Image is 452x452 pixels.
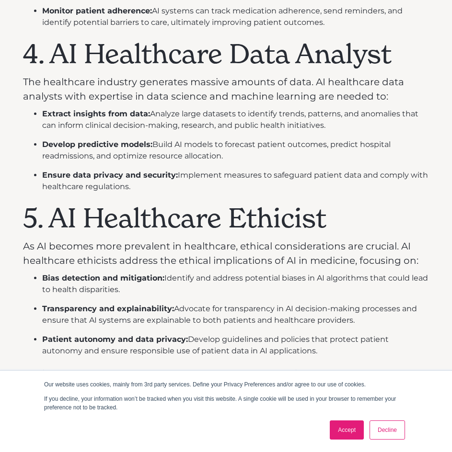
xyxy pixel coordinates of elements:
[42,140,152,149] strong: Develop predictive models:
[42,170,178,180] strong: Ensure data privacy and security:
[42,108,429,131] li: Analyze large datasets to identify trends, patterns, and anomalies that can inform clinical decis...
[23,366,429,394] h2: The Future of AI in Healthcare
[42,109,150,118] strong: Extract insights from data:
[42,139,429,162] li: Build AI models to forecast patient outcomes, predict hospital readmissions, and optimize resourc...
[42,169,429,192] li: Implement measures to safeguard patient data and comply with healthcare regulations.
[330,420,364,440] a: Accept
[42,304,174,313] strong: Transparency and explainability:
[42,273,164,282] strong: Bias detection and mitigation:
[42,303,429,326] li: Advocate for transparency in AI decision-making processes and ensure that AI systems are explaina...
[23,202,429,234] h1: 5. AI Healthcare Ethicist
[42,334,429,357] li: Develop guidelines and policies that protect patient autonomy and ensure responsible use of patie...
[44,395,408,412] p: If you decline, your information won’t be tracked when you visit this website. A single cookie wi...
[23,239,429,268] p: As AI becomes more prevalent in healthcare, ethical considerations are crucial. AI healthcare eth...
[23,75,429,103] p: The healthcare industry generates massive amounts of data. AI healthcare data analysts with exper...
[23,38,429,70] h1: 4. AI Healthcare Data Analyst
[42,5,429,28] li: AI systems can track medication adherence, send reminders, and identify potential barriers to car...
[42,335,188,344] strong: Patient autonomy and data privacy:
[42,272,429,295] li: Identify and address potential biases in AI algorithms that could lead to health disparities.
[370,420,405,440] a: Decline
[42,6,152,15] strong: Monitor patient adherence:
[44,380,408,389] p: Our website uses cookies, mainly from 3rd party services. Define your Privacy Preferences and/or ...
